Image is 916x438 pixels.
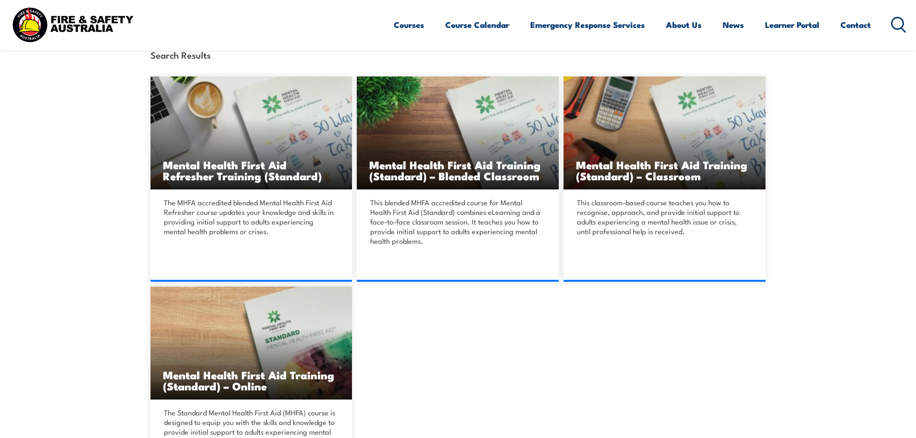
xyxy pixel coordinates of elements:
[394,12,424,38] a: Courses
[163,369,340,391] h3: Mental Health First Aid Training (Standard) – Online
[765,12,819,38] a: Learner Portal
[564,76,765,189] img: Mental Health First Aid Training (Standard) – Classroom
[151,76,352,189] a: Mental Health First Aid Refresher Training (Standard)
[666,12,702,38] a: About Us
[151,48,211,61] strong: Search Results
[530,12,645,38] a: Emergency Response Services
[370,198,542,246] p: This blended MHFA accredited course for Mental Health First Aid (Standard) combines eLearning and...
[723,12,744,38] a: News
[151,76,352,189] img: Mental Health First Aid Refresher (Standard) TRAINING (1)
[577,198,749,236] p: This classroom-based course teaches you how to recognise, approach, and provide initial support t...
[163,159,340,181] h3: Mental Health First Aid Refresher Training (Standard)
[445,12,509,38] a: Course Calendar
[151,287,352,400] img: Mental Health First Aid Training (Standard) – Online (2)
[164,198,336,236] p: The MHFA accredited blended Mental Health First Aid Refresher course updates your knowledge and s...
[151,287,352,400] a: Mental Health First Aid Training (Standard) – Online
[576,159,753,181] h3: Mental Health First Aid Training (Standard) – Classroom
[357,76,559,189] img: Mental Health First Aid Training (Standard) – Blended Classroom
[841,12,871,38] a: Contact
[369,159,546,181] h3: Mental Health First Aid Training (Standard) – Blended Classroom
